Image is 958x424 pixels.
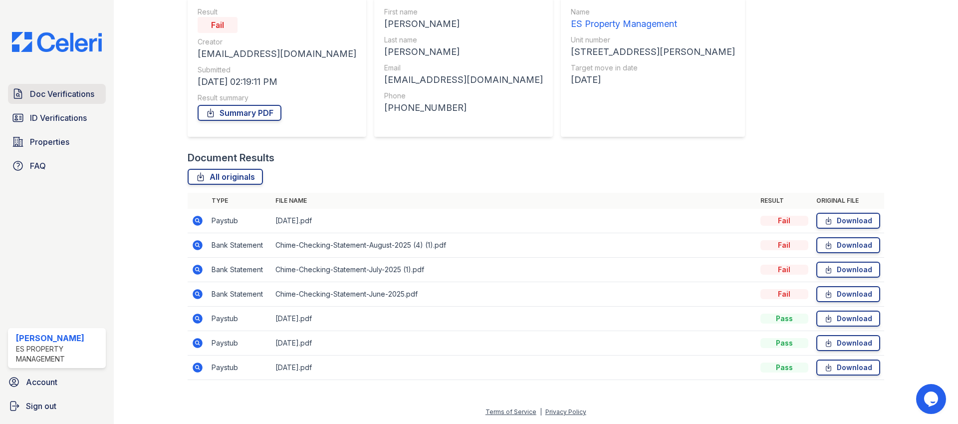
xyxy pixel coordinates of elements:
a: Download [816,262,880,278]
div: [PERSON_NAME] [384,17,543,31]
div: [EMAIL_ADDRESS][DOMAIN_NAME] [384,73,543,87]
a: Sign out [4,396,110,416]
th: Result [756,193,812,209]
a: Properties [8,132,106,152]
div: Fail [198,17,238,33]
a: Download [816,237,880,253]
td: [DATE].pdf [271,307,756,331]
div: Last name [384,35,543,45]
div: Document Results [188,151,274,165]
div: [PERSON_NAME] [16,332,102,344]
div: [DATE] 02:19:11 PM [198,75,356,89]
td: Bank Statement [208,233,271,258]
td: Chime-Checking-Statement-July-2025 (1).pdf [271,258,756,282]
td: Paystub [208,331,271,356]
div: ES Property Management [16,344,102,364]
td: Bank Statement [208,258,271,282]
a: ID Verifications [8,108,106,128]
div: | [540,408,542,416]
a: FAQ [8,156,106,176]
div: [DATE] [571,73,735,87]
div: Fail [760,216,808,226]
div: Fail [760,240,808,250]
div: First name [384,7,543,17]
td: Chime-Checking-Statement-August-2025 (4) (1).pdf [271,233,756,258]
div: Target move in date [571,63,735,73]
th: Type [208,193,271,209]
div: Submitted [198,65,356,75]
a: Download [816,311,880,327]
div: [PERSON_NAME] [384,45,543,59]
th: File name [271,193,756,209]
td: [DATE].pdf [271,331,756,356]
td: Chime-Checking-Statement-June-2025.pdf [271,282,756,307]
a: Account [4,372,110,392]
td: [DATE].pdf [271,356,756,380]
div: Fail [760,289,808,299]
div: Result summary [198,93,356,103]
div: [STREET_ADDRESS][PERSON_NAME] [571,45,735,59]
div: Pass [760,338,808,348]
span: Properties [30,136,69,148]
td: Paystub [208,209,271,233]
td: Bank Statement [208,282,271,307]
a: Doc Verifications [8,84,106,104]
div: Fail [760,265,808,275]
div: Result [198,7,356,17]
a: Privacy Policy [545,408,586,416]
span: Sign out [26,400,56,412]
span: Account [26,376,57,388]
span: FAQ [30,160,46,172]
div: Phone [384,91,543,101]
div: Pass [760,314,808,324]
a: Download [816,286,880,302]
span: ID Verifications [30,112,87,124]
a: Download [816,335,880,351]
div: Creator [198,37,356,47]
iframe: chat widget [916,384,948,414]
td: [DATE].pdf [271,209,756,233]
a: Summary PDF [198,105,281,121]
span: Doc Verifications [30,88,94,100]
a: Name ES Property Management [571,7,735,31]
th: Original file [812,193,884,209]
div: Name [571,7,735,17]
img: CE_Logo_Blue-a8612792a0a2168367f1c8372b55b34899dd931a85d93a1a3d3e32e68fde9ad4.png [4,32,110,52]
div: ES Property Management [571,17,735,31]
div: Unit number [571,35,735,45]
a: Download [816,360,880,376]
td: Paystub [208,356,271,380]
div: Email [384,63,543,73]
div: [PHONE_NUMBER] [384,101,543,115]
td: Paystub [208,307,271,331]
a: Download [816,213,880,229]
div: [EMAIL_ADDRESS][DOMAIN_NAME] [198,47,356,61]
a: All originals [188,169,263,185]
a: Terms of Service [485,408,536,416]
div: Pass [760,363,808,373]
